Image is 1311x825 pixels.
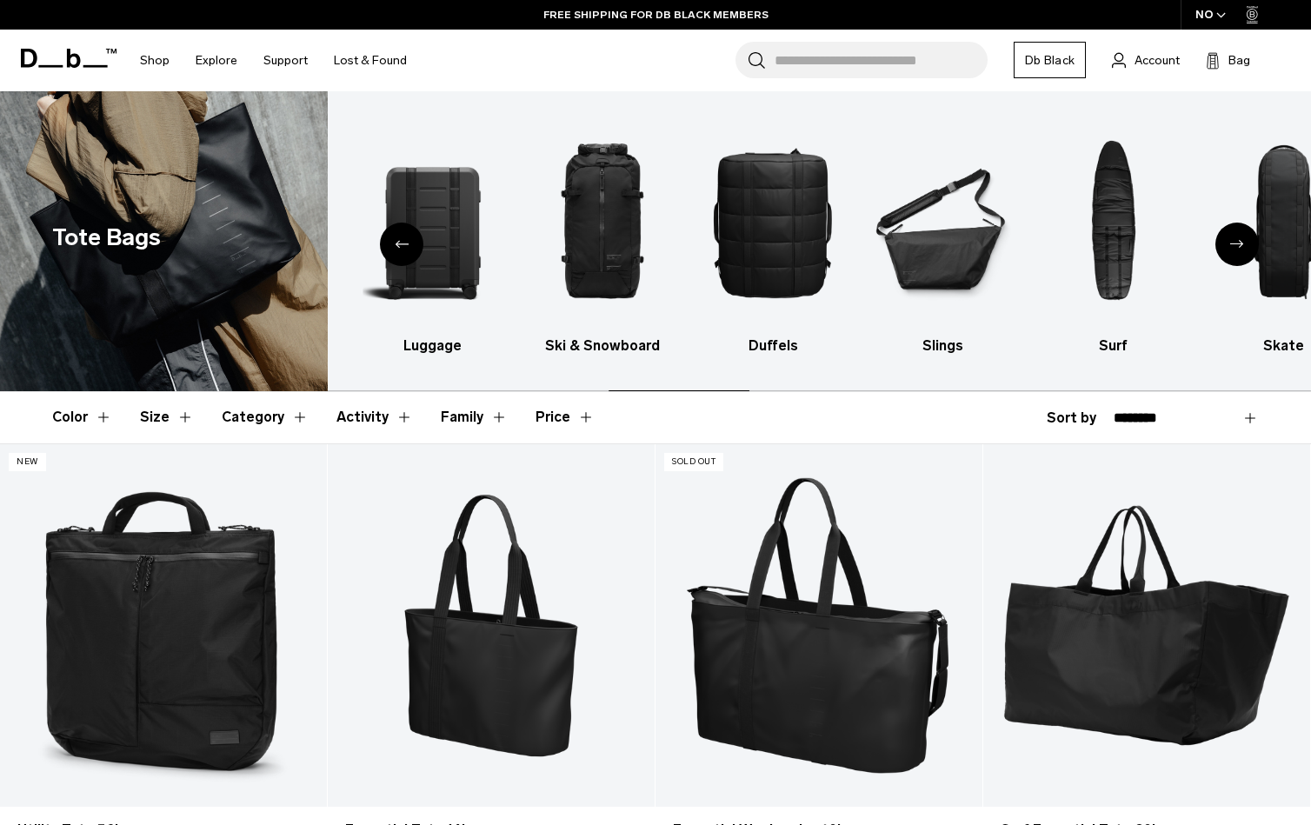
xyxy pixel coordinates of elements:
[1043,117,1183,327] img: Db
[9,453,46,471] p: New
[140,30,170,91] a: Shop
[703,336,843,356] h3: Duffels
[533,336,673,356] h3: Ski & Snowboard
[363,117,502,356] a: Db Luggage
[1043,117,1183,356] a: Db Surf
[983,444,1310,808] a: Surf Essential Tote 80L
[363,336,502,356] h3: Luggage
[1228,51,1250,70] span: Bag
[192,117,332,356] li: 2 / 10
[192,117,332,327] img: Db
[127,30,420,91] nav: Main Navigation
[1043,117,1183,356] li: 7 / 10
[222,392,309,442] button: Toggle Filter
[380,223,423,266] div: Previous slide
[1043,336,1183,356] h3: Surf
[1215,223,1259,266] div: Next slide
[1206,50,1250,70] button: Bag
[52,392,112,442] button: Toggle Filter
[192,117,332,356] a: Db Backpacks
[873,117,1013,327] img: Db
[441,392,508,442] button: Toggle Filter
[363,117,502,356] li: 3 / 10
[536,392,595,442] button: Toggle Price
[52,220,161,256] h1: Tote Bags
[873,117,1013,356] a: Db Slings
[1014,42,1086,78] a: Db Black
[533,117,673,327] img: Db
[328,444,655,808] a: Essential Tote 16L
[196,30,237,91] a: Explore
[703,117,843,356] a: Db Duffels
[703,117,843,356] li: 5 / 10
[703,117,843,327] img: Db
[336,392,413,442] button: Toggle Filter
[543,7,769,23] a: FREE SHIPPING FOR DB BLACK MEMBERS
[192,336,332,356] h3: Backpacks
[533,117,673,356] a: Db Ski & Snowboard
[363,117,502,327] img: Db
[140,392,194,442] button: Toggle Filter
[263,30,308,91] a: Support
[873,117,1013,356] li: 6 / 10
[655,444,982,808] a: Essential Weekender 40L
[664,453,723,471] p: Sold Out
[334,30,407,91] a: Lost & Found
[533,117,673,356] li: 4 / 10
[873,336,1013,356] h3: Slings
[1135,51,1180,70] span: Account
[1112,50,1180,70] a: Account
